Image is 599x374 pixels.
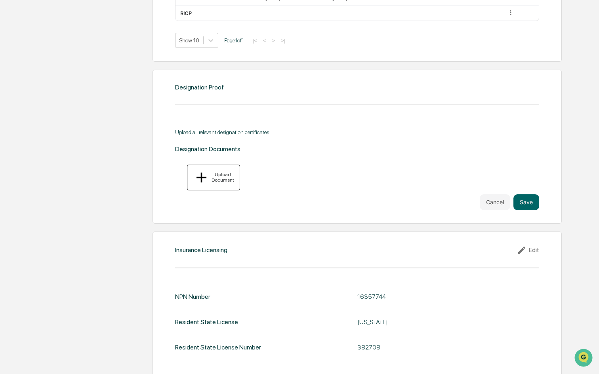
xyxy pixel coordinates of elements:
div: [US_STATE] [357,318,539,326]
button: > [270,37,278,44]
div: 🖐️ [8,101,14,107]
div: Upload all relevant designation certificates. [175,129,539,135]
a: 🖐️Preclearance [5,97,54,111]
span: Preclearance [16,100,51,108]
a: 🔎Data Lookup [5,112,53,126]
img: 1746055101610-c473b297-6a78-478c-a979-82029cc54cd1 [8,61,22,75]
span: Attestations [65,100,98,108]
button: Cancel [480,194,510,210]
div: Resident State License Number [175,344,261,351]
p: How can we help? [8,17,144,29]
button: |< [250,37,259,44]
button: Upload Document [187,165,240,190]
span: Page 1 of 1 [224,37,244,44]
button: Start new chat [135,63,144,72]
button: >| [279,37,288,44]
div: 16357744 [357,293,539,300]
div: 🔎 [8,116,14,122]
div: Designation Proof [175,84,224,91]
td: RICP [176,6,261,21]
span: Data Lookup [16,115,50,123]
span: Pylon [79,134,96,140]
iframe: Open customer support [574,348,595,369]
div: Insurance Licensing [175,246,227,254]
div: Designation Documents [175,145,240,153]
a: 🗄️Attestations [54,97,101,111]
div: Start new chat [27,61,130,68]
button: < [261,37,269,44]
div: Upload Document [210,172,234,183]
div: NPN Number [175,293,210,300]
div: 382708 [357,344,539,351]
a: Powered byPylon [56,134,96,140]
div: Edit [517,245,539,255]
div: 🗄️ [57,101,64,107]
div: Resident State License [175,313,238,331]
button: Save [513,194,539,210]
div: We're available if you need us! [27,68,100,75]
